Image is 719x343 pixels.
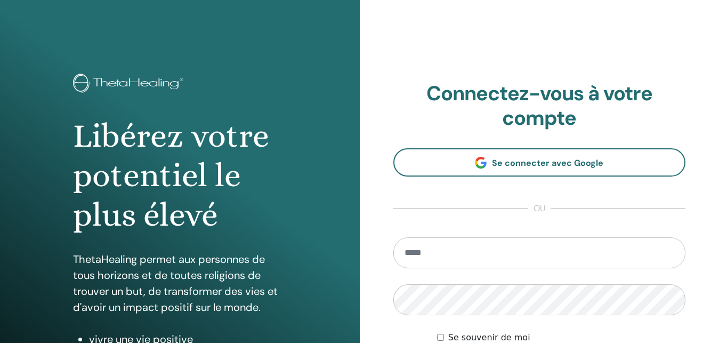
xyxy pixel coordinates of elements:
[528,202,551,215] span: ou
[73,116,286,235] h1: Libérez votre potentiel le plus élevé
[73,251,286,315] p: ThetaHealing permet aux personnes de tous horizons et de toutes religions de trouver un but, de t...
[393,82,686,130] h2: Connectez-vous à votre compte
[492,157,603,169] span: Se connecter avec Google
[393,148,686,177] a: Se connecter avec Google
